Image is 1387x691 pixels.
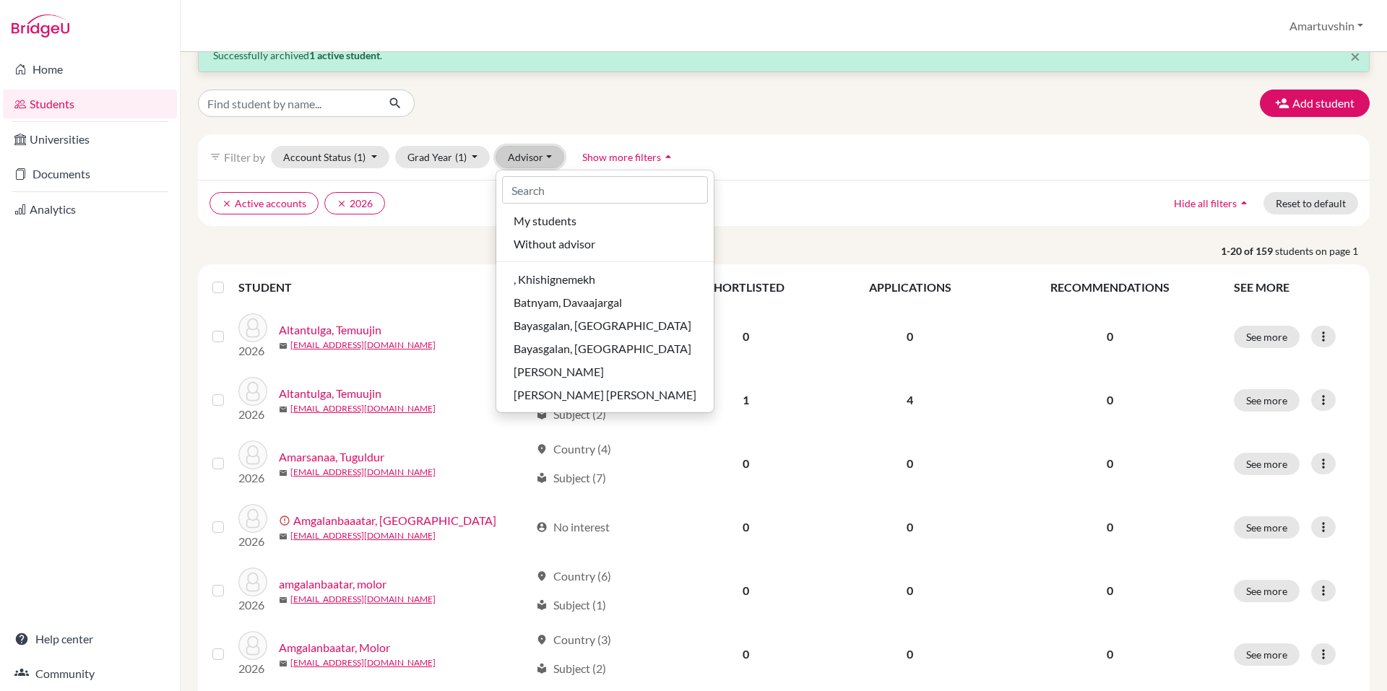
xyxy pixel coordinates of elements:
button: See more [1234,580,1300,602]
button: Hide all filtersarrow_drop_up [1162,192,1263,214]
p: 2026 [238,342,267,360]
th: SEE MORE [1225,270,1364,305]
span: location_on [536,634,548,646]
span: mail [279,596,288,604]
img: amgalanbaatar, molor [238,568,267,596]
p: 2026 [238,406,267,423]
span: local_library [536,472,548,484]
span: Hide all filters [1174,197,1237,209]
span: local_library [536,409,548,420]
p: 0 [1003,391,1217,409]
button: [PERSON_NAME] [496,360,714,383]
span: error_outline [279,515,293,526]
div: Subject (7) [536,469,606,487]
a: Home [3,55,177,84]
span: [PERSON_NAME] [PERSON_NAME] [514,386,696,404]
td: 0 [826,305,994,368]
td: 0 [666,559,826,622]
img: Amarsanaa, Tuguldur [238,440,267,469]
div: Country (3) [536,631,611,648]
i: clear [222,199,232,209]
span: , Khishignemekh [514,271,595,288]
span: (1) [354,151,366,163]
a: [EMAIL_ADDRESS][DOMAIN_NAME] [290,402,436,415]
p: 2026 [238,469,267,487]
p: 0 [1003,455,1217,472]
button: Advisor [496,146,564,168]
td: 0 [826,559,994,622]
span: mail [279,342,288,350]
button: Show more filtersarrow_drop_up [570,146,688,168]
a: [EMAIL_ADDRESS][DOMAIN_NAME] [290,656,436,669]
a: Documents [3,160,177,188]
a: Help center [3,625,177,653]
a: Amgalanbaatar, Molor [279,639,390,656]
a: [EMAIL_ADDRESS][DOMAIN_NAME] [290,466,436,479]
button: Bayasgalan, [GEOGRAPHIC_DATA] [496,314,714,337]
p: Successfully archived . [213,48,1354,63]
a: Amgalanbaaatar, [GEOGRAPHIC_DATA] [293,512,496,529]
span: location_on [536,443,548,455]
button: Without advisor [496,232,714,256]
button: Reset to default [1263,192,1358,214]
img: Amgalanbaatar, Molor [238,631,267,660]
p: 2026 [238,660,267,677]
p: 0 [1003,582,1217,599]
i: arrow_drop_up [661,149,675,164]
button: Bayasgalan, [GEOGRAPHIC_DATA] [496,337,714,360]
img: Altantulga, Temuujin [238,313,267,342]
button: Grad Year(1) [395,146,491,168]
button: Amartuvshin [1283,12,1370,40]
a: Altantulga, Temuujin [279,385,381,402]
td: 0 [666,495,826,559]
td: 0 [826,432,994,495]
button: See more [1234,389,1300,412]
th: RECOMMENDATIONS [995,270,1225,305]
button: , Khishignemekh [496,268,714,291]
span: mail [279,405,288,414]
button: See more [1234,326,1300,348]
a: [EMAIL_ADDRESS][DOMAIN_NAME] [290,529,436,542]
i: filter_list [209,151,221,162]
span: Filter by [224,150,265,164]
button: See more [1234,453,1300,475]
span: account_circle [536,521,548,533]
td: 0 [826,622,994,686]
div: Country (6) [536,568,611,585]
div: Advisor [496,170,714,413]
td: 4 [826,368,994,432]
span: [PERSON_NAME] [514,363,604,381]
span: Without advisor [514,235,595,253]
a: amgalanbaatar, molor [279,575,386,593]
span: Show more filters [582,151,661,163]
div: Subject (2) [536,406,606,423]
td: 0 [666,432,826,495]
button: My students [496,209,714,232]
a: Students [3,90,177,118]
span: local_library [536,599,548,611]
div: Subject (2) [536,660,606,677]
button: Account Status(1) [271,146,389,168]
div: No interest [536,518,610,536]
p: 0 [1003,518,1217,536]
span: mail [279,532,288,541]
strong: 1-20 of 159 [1221,243,1275,258]
th: STUDENT [238,270,527,305]
a: [EMAIL_ADDRESS][DOMAIN_NAME] [290,593,436,606]
input: Search [502,176,708,204]
span: My students [514,212,576,230]
span: Batnyam, Davaajargal [514,294,622,311]
td: 0 [666,622,826,686]
th: APPLICATIONS [826,270,994,305]
img: Bridge-U [12,14,69,38]
a: Altantulga, Temuujin [279,321,381,339]
span: Bayasgalan, [GEOGRAPHIC_DATA] [514,317,691,334]
span: students on page 1 [1275,243,1370,258]
span: (1) [455,151,467,163]
button: clearActive accounts [209,192,319,214]
p: 0 [1003,328,1217,345]
span: Bayasgalan, [GEOGRAPHIC_DATA] [514,340,691,357]
a: Universities [3,125,177,154]
img: Amgalanbaaatar, Molor [238,504,267,533]
td: 1 [666,368,826,432]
